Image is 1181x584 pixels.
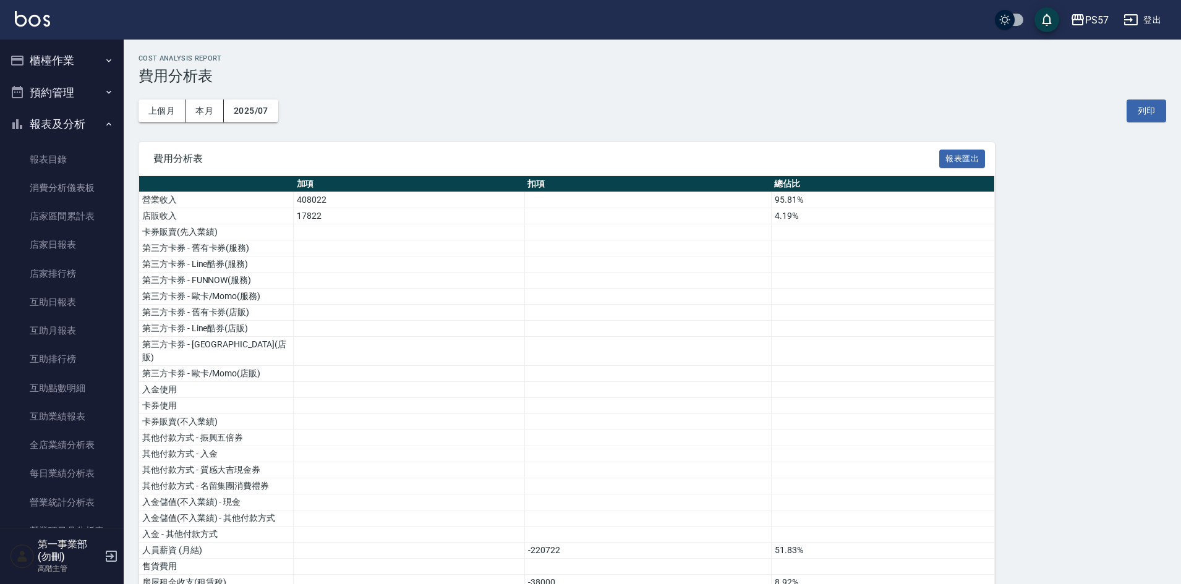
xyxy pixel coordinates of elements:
td: 51.83% [771,543,994,559]
button: save [1034,7,1059,32]
td: 其他付款方式 - 振興五倍券 [139,430,294,446]
img: Logo [15,11,50,27]
a: 店家區間累計表 [5,202,119,231]
a: 報表目錄 [5,145,119,174]
td: 入金使用 [139,382,294,398]
td: 第三方卡券 - 舊有卡券(店販) [139,305,294,321]
td: 人員薪資 (月結) [139,543,294,559]
td: 4.19% [771,208,994,224]
button: 登出 [1119,9,1166,32]
th: 加項 [294,176,525,192]
td: 第三方卡券 - 舊有卡券(服務) [139,240,294,256]
td: 其他付款方式 - 入金 [139,446,294,462]
img: Person [10,544,35,569]
a: 互助日報表 [5,288,119,316]
a: 店家排行榜 [5,260,119,288]
a: 消費分析儀表板 [5,174,119,202]
td: 卡券販賣(不入業績) [139,414,294,430]
button: 列印 [1127,99,1166,122]
a: 互助月報表 [5,316,119,345]
td: 第三方卡券 - [GEOGRAPHIC_DATA](店販) [139,337,294,366]
h3: 費用分析表 [139,67,1166,85]
td: 入金儲值(不入業績) - 其他付款方式 [139,510,294,527]
a: 全店業績分析表 [5,431,119,459]
a: 營業項目月分析表 [5,517,119,545]
h5: 第一事業部 (勿刪) [38,538,101,563]
a: 每日業績分析表 [5,459,119,488]
a: 互助業績報表 [5,402,119,431]
td: 入金 - 其他付款方式 [139,527,294,543]
button: 上個月 [139,99,185,122]
td: 95.81% [771,192,994,208]
td: 第三方卡券 - Line酷券(服務) [139,256,294,273]
td: 營業收入 [139,192,294,208]
td: 店販收入 [139,208,294,224]
td: 卡券使用 [139,398,294,414]
span: 費用分析表 [153,153,939,165]
button: PS57 [1065,7,1114,33]
td: 17822 [294,208,525,224]
a: 營業統計分析表 [5,488,119,517]
button: 報表匯出 [939,150,985,169]
button: 預約管理 [5,77,119,109]
button: 櫃檯作業 [5,44,119,77]
td: 其他付款方式 - 名留集團消費禮券 [139,478,294,494]
button: 2025/07 [224,99,278,122]
td: -220722 [524,543,771,559]
th: 總佔比 [771,176,994,192]
td: 其他付款方式 - 質感大吉現金券 [139,462,294,478]
td: 第三方卡券 - 歐卡/Momo(服務) [139,289,294,305]
a: 互助排行榜 [5,345,119,373]
td: 第三方卡券 - Line酷券(店販) [139,321,294,337]
a: 互助點數明細 [5,374,119,402]
h2: Cost analysis Report [139,54,1166,62]
th: 扣項 [524,176,771,192]
button: 報表及分析 [5,108,119,140]
td: 第三方卡券 - 歐卡/Momo(店販) [139,366,294,382]
div: PS57 [1085,12,1109,28]
td: 第三方卡券 - FUNNOW(服務) [139,273,294,289]
td: 408022 [294,192,525,208]
button: 本月 [185,99,224,122]
p: 高階主管 [38,563,101,574]
td: 入金儲值(不入業績) - 現金 [139,494,294,510]
td: 卡券販賣(先入業績) [139,224,294,240]
td: 售貨費用 [139,559,294,575]
a: 店家日報表 [5,231,119,259]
